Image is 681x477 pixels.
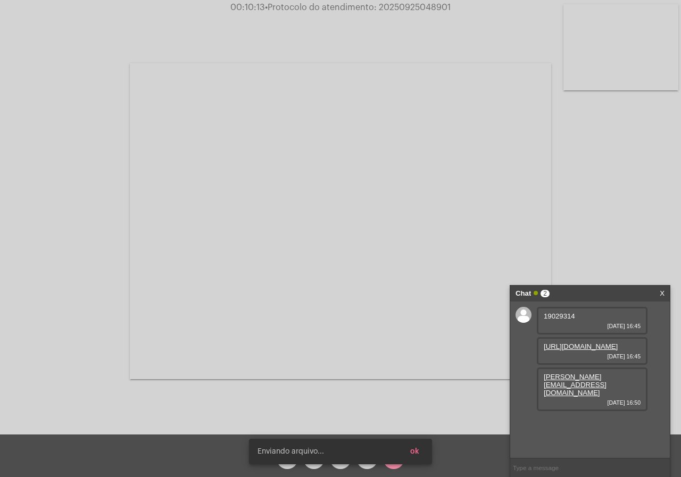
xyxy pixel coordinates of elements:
[534,291,538,295] span: Online
[541,290,550,297] span: 2
[544,353,641,359] span: [DATE] 16:45
[410,448,419,455] span: ok
[544,342,618,350] a: [URL][DOMAIN_NAME]
[258,446,324,457] span: Enviando arquivo...
[265,3,268,12] span: •
[265,3,451,12] span: Protocolo do atendimento: 20250925048901
[544,323,641,329] span: [DATE] 16:45
[544,312,575,320] span: 19029314
[230,3,265,12] span: 00:10:13
[516,286,531,302] strong: Chat
[660,286,665,302] a: X
[544,399,641,406] span: [DATE] 16:50
[544,373,607,397] a: [PERSON_NAME][EMAIL_ADDRESS][DOMAIN_NAME]
[510,458,670,477] input: Type a message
